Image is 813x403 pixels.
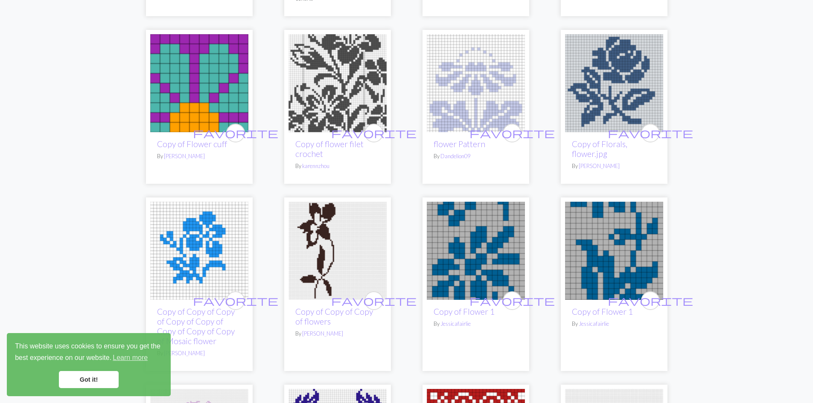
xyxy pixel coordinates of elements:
span: favorite [331,294,417,307]
span: favorite [608,294,693,307]
img: Florals, flower.jpg [565,34,663,132]
span: favorite [469,294,555,307]
span: This website uses cookies to ensure you get the best experience on our website. [15,341,163,364]
button: favourite [226,291,245,310]
button: favourite [503,124,522,142]
img: Flower cuff [150,34,248,132]
span: favorite [469,126,555,139]
a: [PERSON_NAME] [302,330,343,337]
i: favourite [193,125,278,142]
img: flower Pattern [427,34,525,132]
button: favourite [226,124,245,142]
span: favorite [193,126,278,139]
a: [PERSON_NAME] [164,350,205,357]
a: karennzhou [302,162,329,169]
a: Interlock flower [150,246,248,254]
a: Copy of Copy of Copy of flowers [295,307,373,326]
a: flowers [288,246,387,254]
a: [PERSON_NAME] [579,162,620,169]
a: Copy of Flower cuff [157,139,227,149]
a: Copy of flower filet crochet [295,139,364,159]
a: Flower cuff [150,78,248,86]
a: Jessicafairlie [579,320,609,327]
a: [PERSON_NAME] [164,153,205,159]
i: favourite [331,125,417,142]
i: favourite [608,292,693,309]
a: Florals, flower.jpg [565,78,663,86]
a: learn more about cookies [111,351,149,364]
i: favourite [193,292,278,309]
i: favourite [469,292,555,309]
a: Copy of Florals, flower.jpg [572,139,627,159]
p: By [434,152,518,160]
button: favourite [641,124,660,142]
a: Copy of Flower 1 [572,307,633,316]
button: favourite [364,124,383,142]
p: By [434,320,518,328]
p: By [157,152,242,160]
p: By [295,162,380,170]
a: Flower 1 [427,246,525,254]
a: Copy of Flower 1 [434,307,495,316]
div: cookieconsent [7,333,171,396]
a: Flower 1 [565,246,663,254]
a: dismiss cookie message [59,371,119,388]
p: By [157,349,242,357]
img: Flower 1 [427,202,525,300]
button: favourite [503,291,522,310]
a: Dandelion09 [440,153,470,159]
a: Jessicafairlie [440,320,471,327]
a: Copy of Copy of Copy of Copy of Copy of Copy of Copy of Copy of Mosaic flower [157,307,235,346]
img: Flower 1 [565,202,663,300]
a: flower filet crochet [288,78,387,86]
span: favorite [331,126,417,139]
img: Interlock flower [150,202,248,300]
a: flower Pattern [434,139,485,149]
i: favourite [469,125,555,142]
span: favorite [608,126,693,139]
button: favourite [641,291,660,310]
span: favorite [193,294,278,307]
img: flower filet crochet [288,34,387,132]
i: favourite [331,292,417,309]
a: flower Pattern [427,78,525,86]
p: By [572,162,656,170]
img: flowers [288,202,387,300]
button: favourite [364,291,383,310]
p: By [295,330,380,338]
i: favourite [608,125,693,142]
p: By [572,320,656,328]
